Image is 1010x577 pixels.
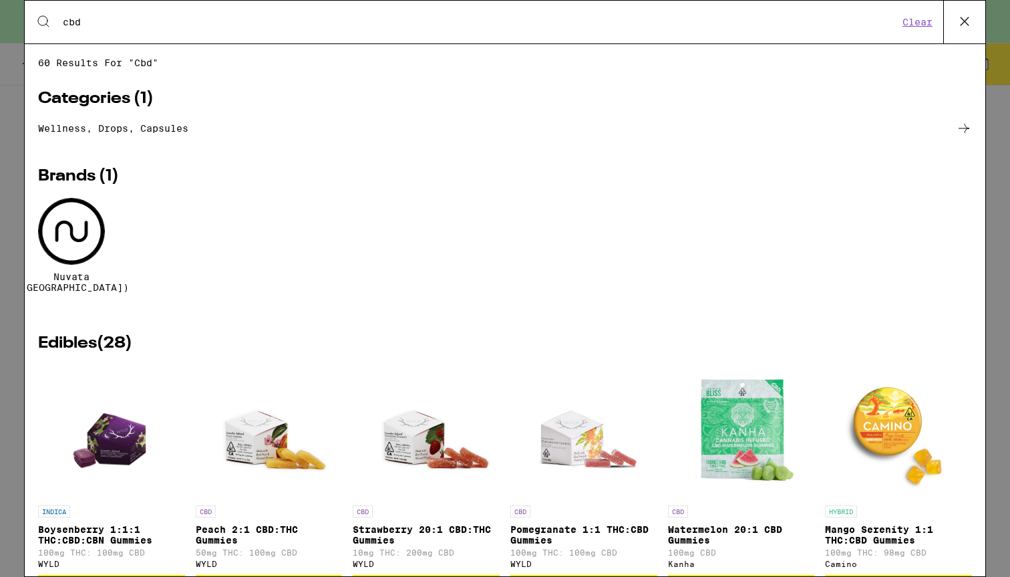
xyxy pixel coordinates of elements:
a: Wellness, drops, capsules [38,120,972,136]
div: WYLD [510,560,657,568]
a: Open page for Peach 2:1 CBD:THC Gummies from WYLD [196,365,343,575]
p: CBD [353,505,373,517]
p: 10mg THC: 200mg CBD [353,548,500,557]
h2: Categories ( 1 ) [38,91,972,107]
p: Pomegranate 1:1 THC:CBD Gummies [510,524,657,546]
img: Kanha - Watermelon 20:1 CBD Gummies [674,365,808,499]
span: 60 results for "cbd" [38,57,972,68]
a: Open page for Boysenberry 1:1:1 THC:CBD:CBN Gummies from WYLD [38,365,185,575]
div: WYLD [196,560,343,568]
a: Open page for Mango Serenity 1:1 THC:CBD Gummies from Camino [825,365,972,575]
img: WYLD - Boysenberry 1:1:1 THC:CBD:CBN Gummies [63,365,159,499]
a: Open page for Strawberry 20:1 CBD:THC Gummies from WYLD [353,365,500,575]
p: HYBRID [825,505,857,517]
p: Boysenberry 1:1:1 THC:CBD:CBN Gummies [38,524,185,546]
input: Search for products & categories [62,16,898,28]
h2: Brands ( 1 ) [38,168,972,185]
p: Watermelon 20:1 CBD Gummies [668,524,815,546]
p: 100mg THC: 98mg CBD [825,548,972,557]
p: 50mg THC: 100mg CBD [196,548,343,557]
button: Clear [898,16,937,28]
p: CBD [668,505,688,517]
img: WYLD - Peach 2:1 CBD:THC Gummies [202,365,335,499]
p: 100mg THC: 100mg CBD [38,548,185,557]
p: INDICA [38,505,70,517]
div: Camino [825,560,972,568]
img: WYLD - Pomegranate 1:1 THC:CBD Gummies [517,365,651,499]
img: Camino - Mango Serenity 1:1 THC:CBD Gummies [832,365,965,499]
p: 100mg CBD [668,548,815,557]
p: Peach 2:1 CBD:THC Gummies [196,524,343,546]
h2: Edibles ( 28 ) [38,336,972,352]
div: Kanha [668,560,815,568]
p: CBD [510,505,530,517]
p: 100mg THC: 100mg CBD [510,548,657,557]
span: Nuvata ([GEOGRAPHIC_DATA]) [15,271,129,293]
a: Open page for Watermelon 20:1 CBD Gummies from Kanha [668,365,815,575]
div: WYLD [38,560,185,568]
p: CBD [196,505,216,517]
div: WYLD [353,560,500,568]
p: Mango Serenity 1:1 THC:CBD Gummies [825,524,972,546]
p: Strawberry 20:1 CBD:THC Gummies [353,524,500,546]
a: Open page for Pomegranate 1:1 THC:CBD Gummies from WYLD [510,365,657,575]
img: WYLD - Strawberry 20:1 CBD:THC Gummies [359,365,493,499]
